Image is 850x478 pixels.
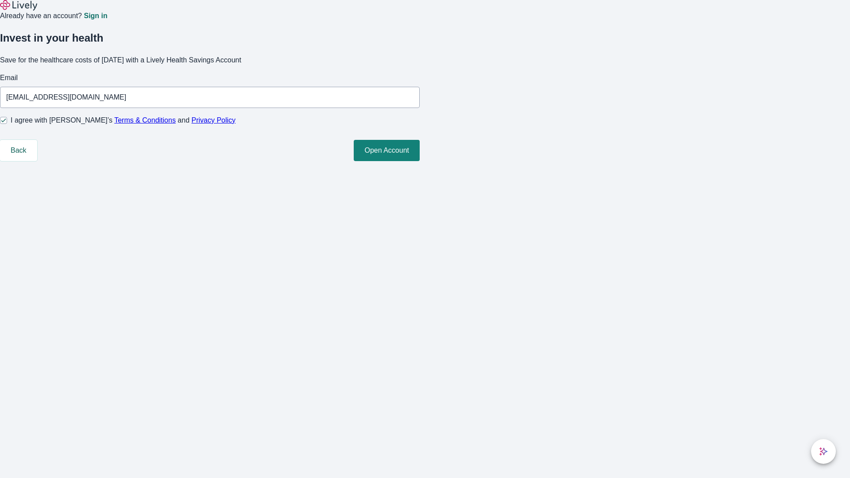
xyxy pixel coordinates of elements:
a: Privacy Policy [192,116,236,124]
button: Open Account [354,140,420,161]
a: Terms & Conditions [114,116,176,124]
a: Sign in [84,12,107,19]
svg: Lively AI Assistant [819,447,828,456]
button: chat [811,439,836,464]
span: I agree with [PERSON_NAME]’s and [11,115,236,126]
